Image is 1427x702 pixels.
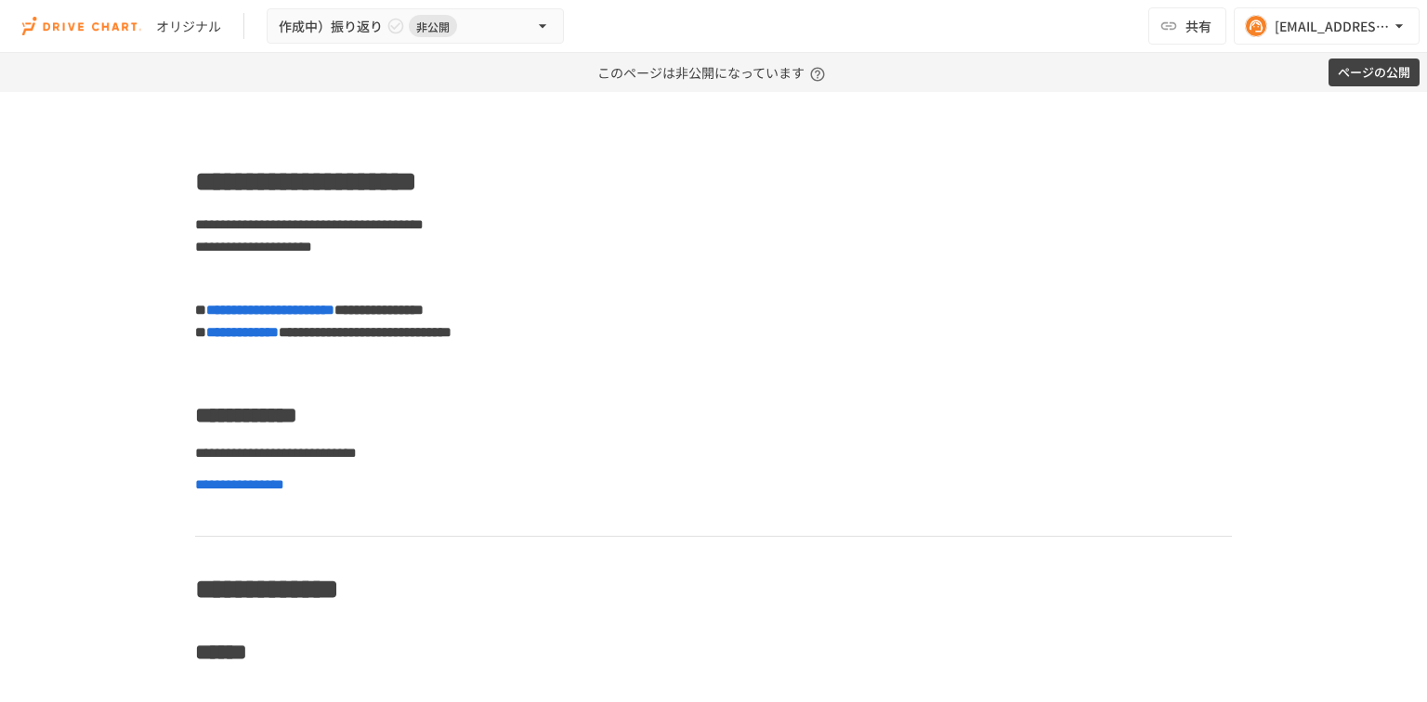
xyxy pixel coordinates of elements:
[267,8,564,45] button: 作成中）振り返り非公開
[1148,7,1226,45] button: 共有
[1329,58,1420,87] button: ページの公開
[1275,15,1390,38] div: [EMAIL_ADDRESS][DOMAIN_NAME]
[409,17,457,36] span: 非公開
[156,17,221,36] div: オリジナル
[279,15,383,38] span: 作成中）振り返り
[597,53,831,92] p: このページは非公開になっています
[22,11,141,41] img: i9VDDS9JuLRLX3JIUyK59LcYp6Y9cayLPHs4hOxMB9W
[1234,7,1420,45] button: [EMAIL_ADDRESS][DOMAIN_NAME]
[1185,16,1211,36] span: 共有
